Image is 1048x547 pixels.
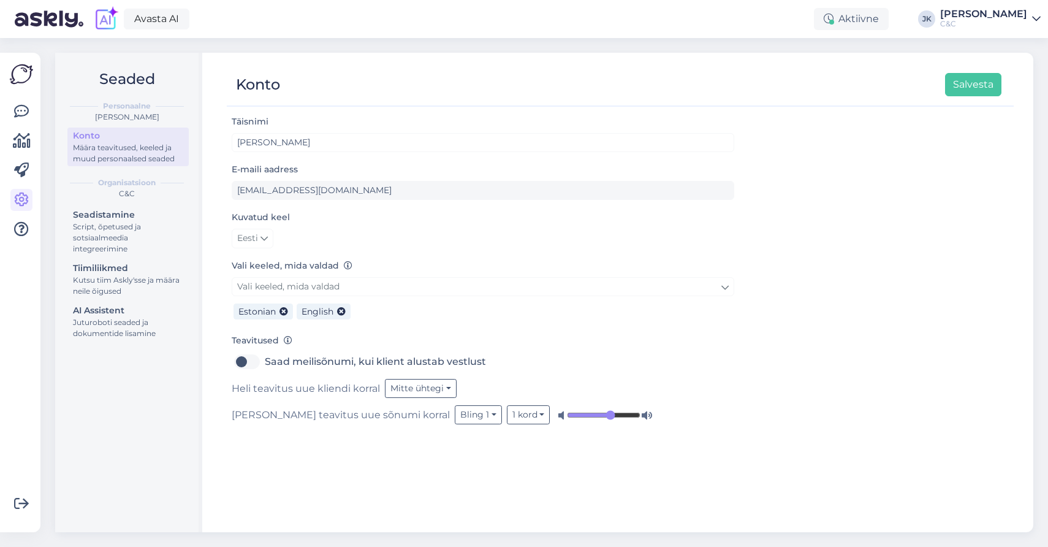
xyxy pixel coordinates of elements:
[507,405,550,424] button: 1 kord
[232,405,734,424] div: [PERSON_NAME] teavitus uue sõnumi korral
[237,232,258,245] span: Eesti
[10,63,33,86] img: Askly Logo
[236,73,280,96] div: Konto
[232,229,273,248] a: Eesti
[124,9,189,29] a: Avasta AI
[73,275,183,297] div: Kutsu tiim Askly'sse ja määra neile õigused
[265,352,486,372] label: Saad meilisõnumi, kui klient alustab vestlust
[73,317,183,339] div: Juturoboti seaded ja dokumentide lisamine
[232,259,352,272] label: Vali keeled, mida valdad
[67,207,189,256] a: SeadistamineScript, õpetused ja sotsiaalmeedia integreerimine
[237,281,340,292] span: Vali keeled, mida valdad
[238,306,276,317] span: Estonian
[65,188,189,199] div: C&C
[103,101,151,112] b: Personaalne
[65,67,189,91] h2: Seaded
[940,9,1027,19] div: [PERSON_NAME]
[98,177,156,188] b: Organisatsioon
[455,405,502,424] button: Bling 1
[940,19,1027,29] div: C&C
[302,306,333,317] span: English
[232,163,298,176] label: E-maili aadress
[67,260,189,299] a: TiimiliikmedKutsu tiim Askly'sse ja määra neile õigused
[385,379,457,398] button: Mitte ühtegi
[73,304,183,317] div: AI Assistent
[232,379,734,398] div: Heli teavitus uue kliendi korral
[918,10,935,28] div: JK
[232,181,734,200] input: Sisesta e-maili aadress
[945,73,1001,96] button: Salvesta
[232,334,292,347] label: Teavitused
[232,133,734,152] input: Sisesta nimi
[73,129,183,142] div: Konto
[67,302,189,341] a: AI AssistentJuturoboti seaded ja dokumentide lisamine
[93,6,119,32] img: explore-ai
[232,115,268,128] label: Täisnimi
[73,221,183,254] div: Script, õpetused ja sotsiaalmeedia integreerimine
[73,142,183,164] div: Määra teavitused, keeled ja muud personaalsed seaded
[67,128,189,166] a: KontoMäära teavitused, keeled ja muud personaalsed seaded
[232,277,734,296] a: Vali keeled, mida valdad
[73,208,183,221] div: Seadistamine
[73,262,183,275] div: Tiimiliikmed
[65,112,189,123] div: [PERSON_NAME]
[814,8,889,30] div: Aktiivne
[232,211,290,224] label: Kuvatud keel
[940,9,1041,29] a: [PERSON_NAME]C&C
